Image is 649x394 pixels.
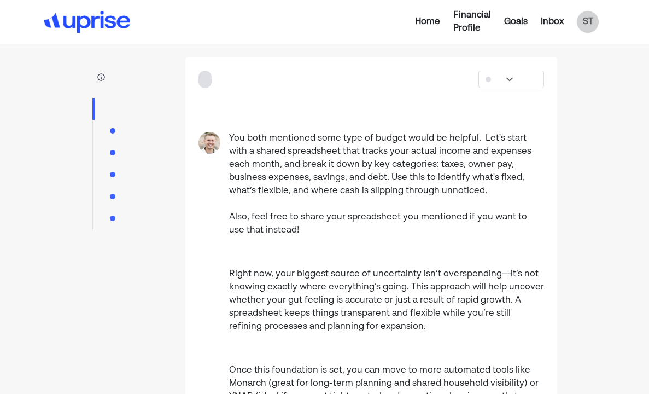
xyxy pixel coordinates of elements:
p: Right now, your biggest source of uncertainty isn’t overspending—it’s not knowing exactly where e... [229,268,544,333]
div: Home [415,15,440,28]
div: Inbox [541,15,564,28]
div: Financial Profile [453,9,491,35]
div: ST [577,11,599,33]
div: Goals [504,15,528,28]
p: You both mentioned some type of budget would be helpful. Let's start with a shared spreadsheet th... [229,132,544,237]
